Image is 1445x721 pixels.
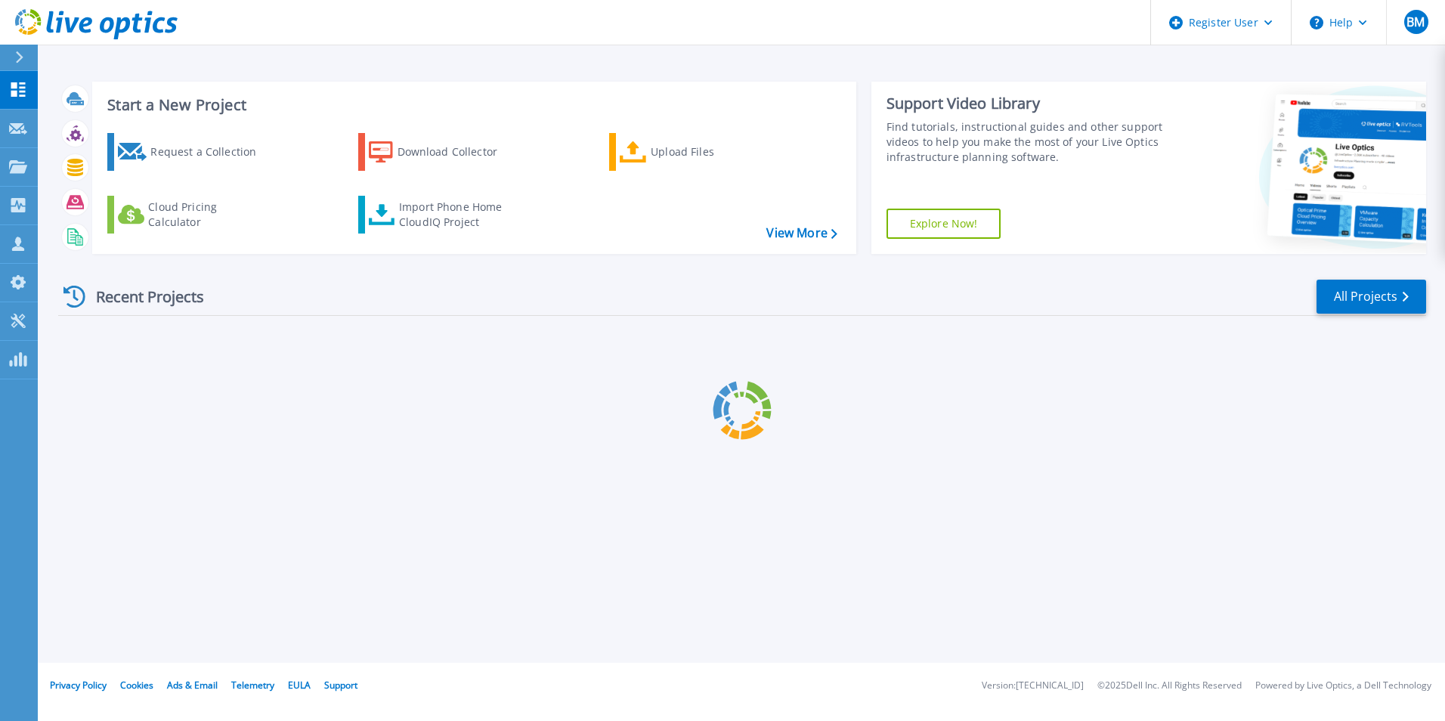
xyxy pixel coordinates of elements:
a: Upload Files [609,133,778,171]
a: Ads & Email [167,679,218,692]
div: Import Phone Home CloudIQ Project [399,200,517,230]
a: Telemetry [231,679,274,692]
a: Download Collector [358,133,527,171]
a: All Projects [1317,280,1426,314]
a: Support [324,679,357,692]
div: Request a Collection [150,137,271,167]
span: BM [1406,16,1425,28]
a: Cloud Pricing Calculator [107,196,276,234]
a: Explore Now! [886,209,1001,239]
div: Upload Files [651,137,772,167]
div: Cloud Pricing Calculator [148,200,269,230]
h3: Start a New Project [107,97,837,113]
a: Cookies [120,679,153,692]
div: Recent Projects [58,278,224,315]
a: Request a Collection [107,133,276,171]
a: EULA [288,679,311,692]
div: Find tutorials, instructional guides and other support videos to help you make the most of your L... [886,119,1169,165]
li: © 2025 Dell Inc. All Rights Reserved [1097,681,1242,691]
div: Download Collector [398,137,518,167]
a: Privacy Policy [50,679,107,692]
a: View More [766,226,837,240]
li: Version: [TECHNICAL_ID] [982,681,1084,691]
li: Powered by Live Optics, a Dell Technology [1255,681,1431,691]
div: Support Video Library [886,94,1169,113]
